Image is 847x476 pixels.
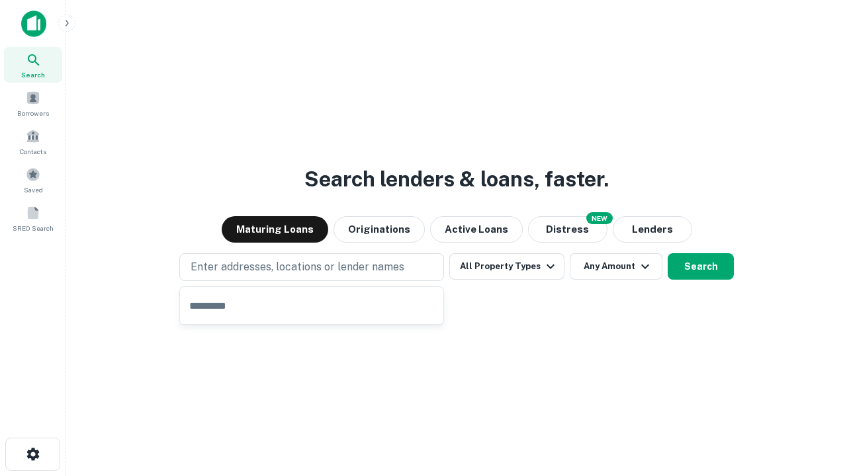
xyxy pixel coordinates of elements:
div: NEW [586,212,613,224]
button: Active Loans [430,216,523,243]
button: Enter addresses, locations or lender names [179,253,444,281]
a: Saved [4,162,62,198]
span: Contacts [20,146,46,157]
a: Borrowers [4,85,62,121]
span: Search [21,69,45,80]
span: SREO Search [13,223,54,233]
a: Contacts [4,124,62,159]
a: SREO Search [4,200,62,236]
button: Any Amount [570,253,662,280]
h3: Search lenders & loans, faster. [304,163,609,195]
button: Maturing Loans [222,216,328,243]
span: Borrowers [17,108,49,118]
img: capitalize-icon.png [21,11,46,37]
span: Saved [24,184,43,195]
button: Search [668,253,734,280]
button: Lenders [613,216,692,243]
button: Search distressed loans with lien and other non-mortgage details. [528,216,607,243]
button: All Property Types [449,253,564,280]
iframe: Chat Widget [781,370,847,434]
button: Originations [334,216,425,243]
a: Search [4,47,62,83]
p: Enter addresses, locations or lender names [191,259,404,275]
